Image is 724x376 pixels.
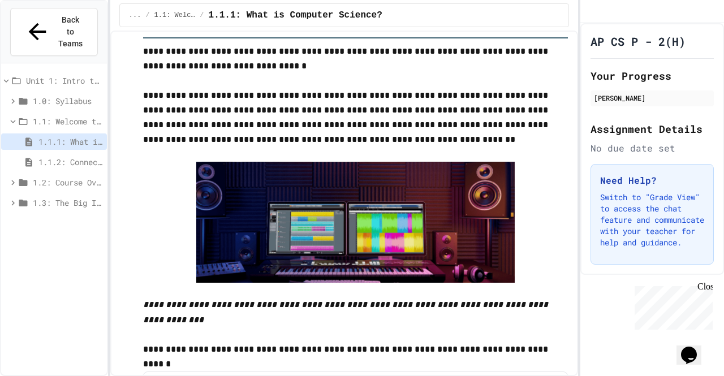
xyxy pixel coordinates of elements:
span: 1.1.1: What is Computer Science? [209,8,382,22]
span: 1.0: Syllabus [33,95,102,107]
div: [PERSON_NAME] [594,93,710,103]
span: / [200,11,204,20]
p: Switch to "Grade View" to access the chat feature and communicate with your teacher for help and ... [600,192,704,248]
span: / [145,11,149,20]
button: Back to Teams [10,8,98,56]
h1: AP CS P - 2(H) [591,33,686,49]
span: Unit 1: Intro to Computer Science [26,75,102,87]
span: ... [129,11,141,20]
span: 1.3: The Big Ideas [33,197,102,209]
span: 1.1: Welcome to Computer Science [33,115,102,127]
span: Back to Teams [57,14,84,50]
span: 1.1.2: Connect with Your World [38,156,102,168]
span: 1.1.1: What is Computer Science? [38,136,102,148]
h3: Need Help? [600,174,704,187]
span: 1.1: Welcome to Computer Science [154,11,196,20]
iframe: chat widget [676,331,713,365]
div: No due date set [591,141,714,155]
iframe: chat widget [630,282,713,330]
h2: Your Progress [591,68,714,84]
span: 1.2: Course Overview and the AP Exam [33,176,102,188]
h2: Assignment Details [591,121,714,137]
div: Chat with us now!Close [5,5,78,72]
